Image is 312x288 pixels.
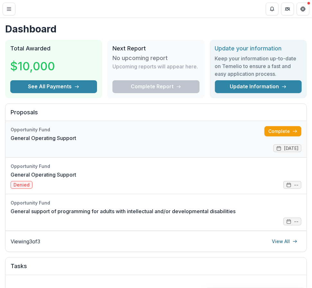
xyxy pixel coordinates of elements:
button: Toggle Menu [3,3,15,15]
button: See All Payments [10,80,97,93]
h2: Total Awarded [10,45,97,52]
a: View All [268,236,301,247]
h3: No upcoming report [112,55,168,62]
a: General Operating Support [11,134,76,142]
a: Update Information [215,80,302,93]
a: Complete [264,126,301,136]
h3: Keep your information up-to-date on Temelio to ensure a fast and easy application process. [215,55,302,78]
a: General Operating Support [11,171,76,179]
a: General support of programming for adults with intellectual and/or developmental disabilities [11,207,236,215]
h3: $10,000 [10,57,58,75]
button: Notifications [266,3,279,15]
h2: Proposals [11,109,301,121]
h1: Dashboard [5,23,307,35]
button: Partners [281,3,294,15]
h2: Tasks [11,263,301,275]
p: Upcoming reports will appear here. [112,63,198,70]
button: Get Help [297,3,309,15]
h2: Update your information [215,45,302,52]
p: Viewing 3 of 3 [11,238,40,245]
h2: Next Report [112,45,199,52]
